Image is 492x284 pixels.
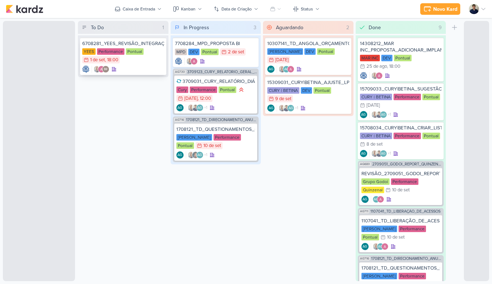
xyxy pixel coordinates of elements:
div: [DATE] [184,96,198,101]
div: Cury [176,86,188,93]
div: Colaboradores: Iara Santos, Levy Pessoa, Aline Gimenez Graciano, Alessandra Gomes [369,150,391,157]
div: Aline Gimenez Graciano [360,111,367,118]
img: Alessandra Gomes [190,58,198,65]
img: Iara Santos [188,151,195,159]
img: Levy Pessoa [375,111,383,118]
div: Colaboradores: Iara Santos, Levy Pessoa, Aline Gimenez Graciano, Alessandra Gomes [277,105,298,112]
div: Performance [214,134,241,141]
div: Aline Gimenez Graciano [176,151,184,159]
div: Aline Gimenez Graciano [287,105,294,112]
div: Pontual [126,48,144,55]
span: +1 [294,105,298,111]
p: AG [363,245,367,249]
div: Criador(a): Caroline Traven De Andrade [82,66,89,73]
span: 3709123_CURY_RELATÓRIO_GERAL_DIA_C [187,70,258,74]
img: Levy Pessoa [375,150,383,157]
div: Prioridade Alta [238,86,245,93]
div: MPD [175,49,187,55]
div: 1708121_TD_QUESTIONAMENTOS_CLIENTE_V.2 [361,265,440,271]
p: AG [289,107,293,110]
img: Levy Pessoa [283,105,290,112]
div: Pontual [201,49,219,55]
div: Grupo Godoi [361,178,390,185]
div: MAR INC [360,55,380,61]
div: [PERSON_NAME] [361,226,397,232]
div: 3709031_CURY_RELATÓRIO_DIÁRIO_CAMPANHA_DIA"C"_SP [176,78,255,85]
div: Pontual [313,87,331,94]
div: Aline Gimenez Graciano [196,151,203,159]
p: AG [381,113,386,117]
div: Novo Kard [433,5,457,13]
img: Iara Santos [188,104,195,111]
div: Criador(a): Aline Gimenez Graciano [361,196,369,203]
img: Iara Santos [278,105,286,112]
div: Colaboradores: Iara Santos, Aline Gimenez Graciano, Alessandra Gomes [277,66,294,73]
p: AG [269,107,273,110]
img: Caroline Traven De Andrade [360,72,367,79]
div: 2 [343,24,352,31]
div: 1708121_TD_QUESTIONAMENTOS_CLIENTE_V.3 [176,126,255,133]
div: 2 de set [228,50,244,54]
span: +1 [387,112,391,117]
div: [DATE] [275,58,289,62]
button: Novo Kard [420,3,460,15]
div: Pontual [219,86,236,93]
img: Iara Santos [186,58,193,65]
div: CURY | BETINA [360,133,392,139]
img: Nelito Junior [192,151,199,159]
div: Aline Gimenez Graciano [283,66,290,73]
div: 8 de set [366,142,383,147]
div: Performance [399,226,426,232]
div: Pontual [422,94,440,100]
div: Aline Gimenez Graciano [267,105,274,112]
div: 10 de set [203,143,221,148]
img: Alessandra Gomes [98,66,105,73]
img: Iara Santos [371,150,378,157]
div: Pontual [176,142,194,149]
div: Criador(a): Aline Gimenez Graciano [361,243,369,250]
span: 1708121_TD_DIRECIONAMENTO_ANUNCIOS_WEBSITE [186,118,258,122]
div: 10 de set [387,235,405,240]
span: +1 [203,105,207,111]
div: Pontual [317,48,335,55]
img: Iara Santos [278,66,286,73]
span: AG711 [359,209,369,213]
div: Aline Gimenez Graciano [373,196,380,203]
span: AG716 [359,257,370,261]
div: [PERSON_NAME] [267,48,303,55]
span: 2709051_GODOI_REPORT_QUINZENAL_11.09 [372,162,443,166]
div: Aline Gimenez Graciano [196,104,203,111]
p: AG [269,68,273,71]
div: Colaboradores: Iara Santos, Alessandra Gomes [184,58,198,65]
div: CURY | BETINA [360,94,392,100]
div: DEV [188,49,199,55]
div: 9 de set [275,97,291,101]
img: Iara Santos [371,111,378,118]
div: 15309031_CURY|BETINA_AJUSTE_LP_V.2 [267,79,349,86]
div: Performance [394,133,421,139]
div: 15709033_CURY|BETINA_SUGESTÃO_FUNIL [360,86,442,92]
p: AG [378,245,383,249]
div: Colaboradores: Iara Santos, Nelito Junior, Aline Gimenez Graciano, Alessandra Gomes [186,151,207,159]
div: Colaboradores: Iara Santos, Alessandra Gomes, Isabella Machado Guimarães [92,66,109,73]
img: Alessandra Gomes [287,66,294,73]
p: AG [197,154,202,157]
div: Performance [190,86,217,93]
div: Aline Gimenez Graciano [360,150,367,157]
div: Aline Gimenez Graciano [377,243,384,250]
span: AG680 [359,162,371,166]
img: Alessandra Gomes [381,243,388,250]
div: Criador(a): Aline Gimenez Graciano [176,151,184,159]
p: AG [381,152,386,156]
img: Alessandra Gomes [377,196,384,203]
div: 1 [159,24,167,31]
div: Aline Gimenez Graciano [361,243,369,250]
p: AG [361,113,366,117]
div: Aline Gimenez Graciano [361,196,369,203]
div: Performance [97,48,124,55]
p: AG [374,198,378,201]
span: AG716 [174,118,185,122]
div: Criador(a): Aline Gimenez Graciano [267,66,274,73]
div: Aline Gimenez Graciano [267,66,274,73]
div: Criador(a): Aline Gimenez Graciano [176,104,184,111]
